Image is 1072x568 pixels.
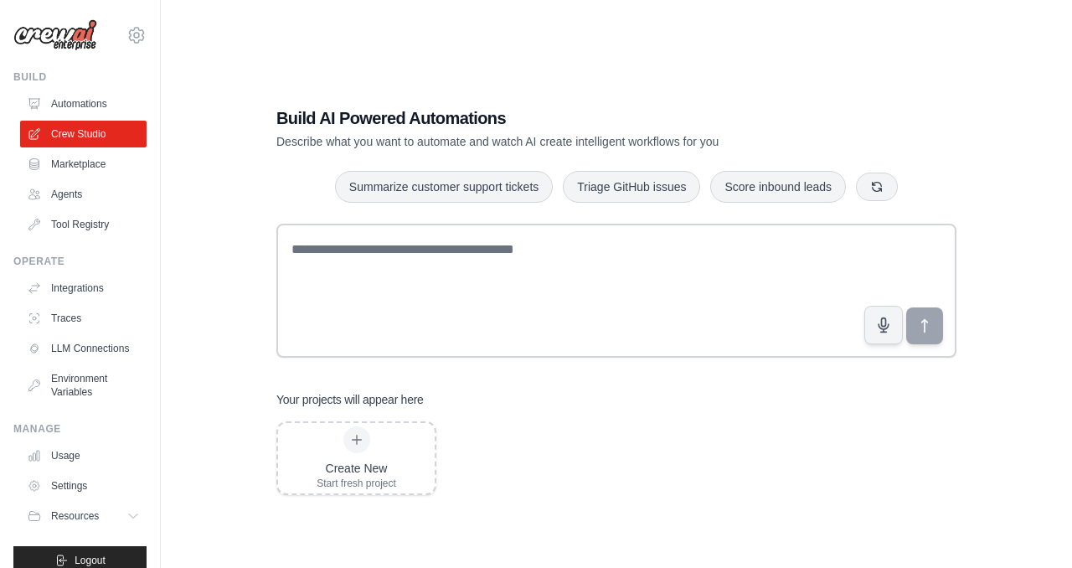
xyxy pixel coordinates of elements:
a: Marketplace [20,151,147,178]
button: Click to speak your automation idea [864,306,903,344]
h1: Build AI Powered Automations [276,106,839,130]
button: Resources [20,503,147,529]
a: Automations [20,90,147,117]
div: Operate [13,255,147,268]
div: Manage [13,422,147,436]
a: Tool Registry [20,211,147,238]
a: Crew Studio [20,121,147,147]
div: Start fresh project [317,477,396,490]
button: Score inbound leads [710,171,846,203]
img: Logo [13,19,97,51]
div: Build [13,70,147,84]
a: Usage [20,442,147,469]
span: Logout [75,554,106,567]
div: Create New [317,460,396,477]
a: Integrations [20,275,147,302]
a: Settings [20,472,147,499]
p: Describe what you want to automate and watch AI create intelligent workflows for you [276,133,839,150]
h3: Your projects will appear here [276,391,424,408]
a: Agents [20,181,147,208]
a: LLM Connections [20,335,147,362]
button: Summarize customer support tickets [335,171,553,203]
a: Environment Variables [20,365,147,405]
button: Get new suggestions [856,173,898,201]
button: Triage GitHub issues [563,171,700,203]
a: Traces [20,305,147,332]
span: Resources [51,509,99,523]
